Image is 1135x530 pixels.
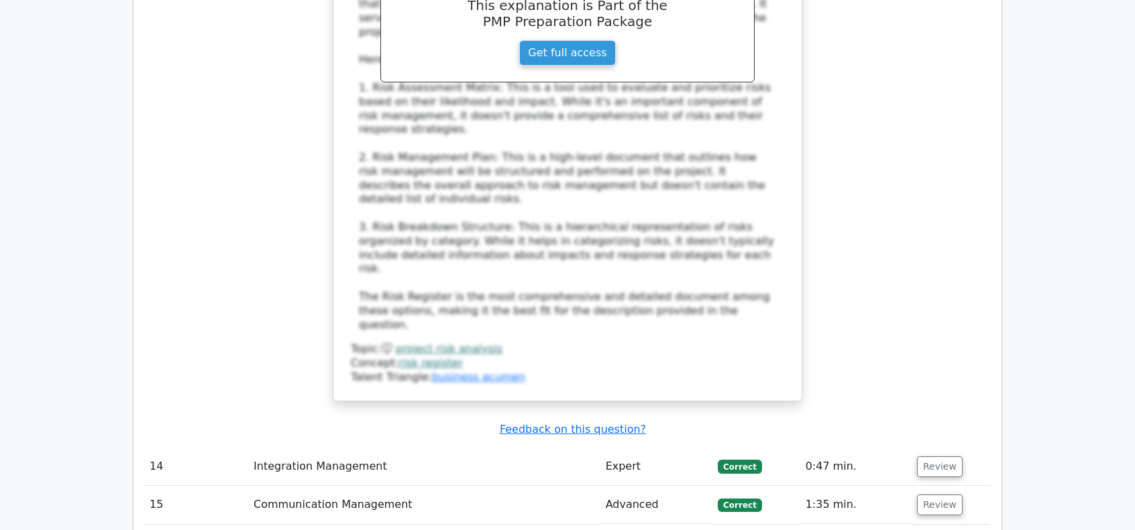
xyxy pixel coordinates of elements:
[718,460,761,473] span: Correct
[600,448,713,486] td: Expert
[917,494,963,515] button: Review
[800,486,912,524] td: 1:35 min.
[144,448,248,486] td: 14
[432,371,525,383] a: business acumen
[519,40,615,66] a: Get full access
[500,423,646,436] a: Feedback on this question?
[396,342,502,355] a: project risk analysis
[144,486,248,524] td: 15
[399,356,463,369] a: risk register
[917,456,963,477] button: Review
[351,356,784,371] div: Concept:
[718,499,761,512] span: Correct
[248,486,600,524] td: Communication Management
[351,342,784,384] div: Talent Triangle:
[351,342,784,356] div: Topic:
[248,448,600,486] td: Integration Management
[800,448,912,486] td: 0:47 min.
[600,486,713,524] td: Advanced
